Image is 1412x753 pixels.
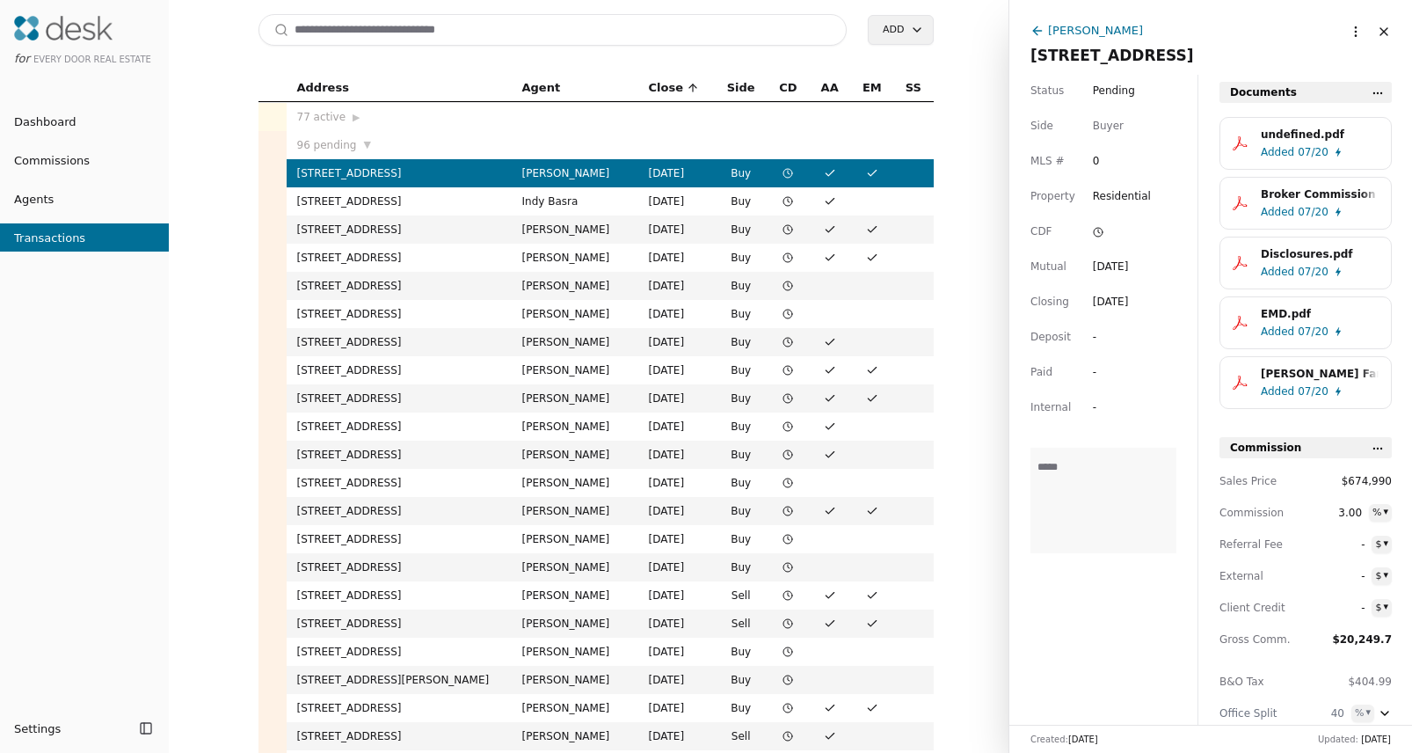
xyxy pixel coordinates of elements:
td: Buy [715,244,768,272]
div: - [1093,398,1125,416]
span: [STREET_ADDRESS] [1030,47,1194,64]
span: Side [1030,117,1053,135]
td: Buy [715,159,768,187]
button: Add [868,15,933,45]
span: Referral Fee [1219,536,1299,553]
span: $20,249.7 [1332,633,1392,646]
td: [PERSON_NAME] [512,581,638,610]
div: - [1093,363,1125,381]
td: [PERSON_NAME] [512,159,638,187]
td: [STREET_ADDRESS] [287,469,512,497]
td: [DATE] [638,328,715,356]
span: Close [649,78,683,98]
td: [DATE] [638,610,715,638]
span: Internal [1030,398,1071,416]
button: % [1351,705,1374,722]
span: Residential [1093,187,1151,205]
td: [PERSON_NAME] [512,469,638,497]
td: [PERSON_NAME] [512,244,638,272]
span: Commission [1219,504,1299,522]
button: % [1369,504,1392,522]
span: B&O Tax [1219,673,1299,691]
div: 77 active [297,108,501,126]
div: Created: [1030,733,1098,746]
div: Updated: [1318,733,1391,746]
td: [DATE] [638,666,715,694]
button: $ [1372,567,1392,585]
span: for [14,52,30,65]
td: [STREET_ADDRESS] [287,244,512,272]
span: 07/20 [1298,203,1328,221]
td: [STREET_ADDRESS] [287,722,512,750]
td: [PERSON_NAME] [512,300,638,328]
span: 3.00 [1338,504,1362,522]
td: [PERSON_NAME] [512,216,638,244]
span: Address [297,78,349,98]
span: Added [1261,383,1294,400]
span: - [1333,599,1365,617]
span: $674,990 [1342,472,1392,490]
span: Gross Comm. [1219,631,1299,648]
td: Buy [715,272,768,300]
div: ▾ [1383,599,1388,615]
td: Buy [715,441,768,469]
button: $ [1372,536,1392,553]
td: Buy [715,356,768,384]
td: [STREET_ADDRESS] [287,272,512,300]
span: Status [1030,82,1064,99]
span: - [1333,536,1365,553]
td: [PERSON_NAME] [512,497,638,525]
span: Settings [14,720,61,738]
td: Sell [715,722,768,750]
td: [PERSON_NAME] [512,610,638,638]
span: 40 [1313,705,1344,722]
td: [STREET_ADDRESS] [287,328,512,356]
td: Sell [715,581,768,610]
td: [DATE] [638,384,715,413]
td: [STREET_ADDRESS] [287,384,512,413]
td: Buy [715,384,768,413]
div: ▾ [1383,504,1388,520]
td: Indy Basra [512,187,638,216]
td: Buy [715,413,768,441]
button: undefined.pdfAdded07/20 [1219,117,1392,170]
td: [STREET_ADDRESS] [287,159,512,187]
div: [DATE] [1093,293,1129,311]
span: Pending [1093,82,1135,99]
td: [STREET_ADDRESS] [287,187,512,216]
span: External [1219,567,1299,585]
td: [STREET_ADDRESS] [287,356,512,384]
button: Disclosures.pdfAdded07/20 [1219,237,1392,289]
div: [PERSON_NAME] Farms Wet Docs.pdf [1261,365,1379,383]
td: [DATE] [638,356,715,384]
span: Every Door Real Estate [33,55,151,64]
td: [DATE] [638,441,715,469]
td: [PERSON_NAME] [512,328,638,356]
span: [DATE] [1361,735,1391,744]
td: [DATE] [638,187,715,216]
span: 07/20 [1298,323,1328,340]
td: [PERSON_NAME] [512,666,638,694]
span: CDF [1030,223,1052,240]
td: [DATE] [638,497,715,525]
td: Buy [715,525,768,553]
td: [STREET_ADDRESS] [287,581,512,610]
div: EMD.pdf [1261,305,1379,323]
td: [STREET_ADDRESS] [287,216,512,244]
div: - [1093,328,1125,346]
td: [DATE] [638,469,715,497]
td: Buy [715,216,768,244]
td: [DATE] [638,413,715,441]
td: [PERSON_NAME] [512,553,638,581]
span: $404.99 [1348,676,1392,688]
span: 0 [1093,152,1125,170]
td: [STREET_ADDRESS] [287,441,512,469]
td: [STREET_ADDRESS] [287,497,512,525]
span: Added [1261,263,1294,281]
span: MLS # [1030,152,1065,170]
td: [DATE] [638,525,715,553]
td: [STREET_ADDRESS] [287,300,512,328]
div: ▾ [1383,536,1388,552]
td: [DATE] [638,581,715,610]
td: [DATE] [638,216,715,244]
